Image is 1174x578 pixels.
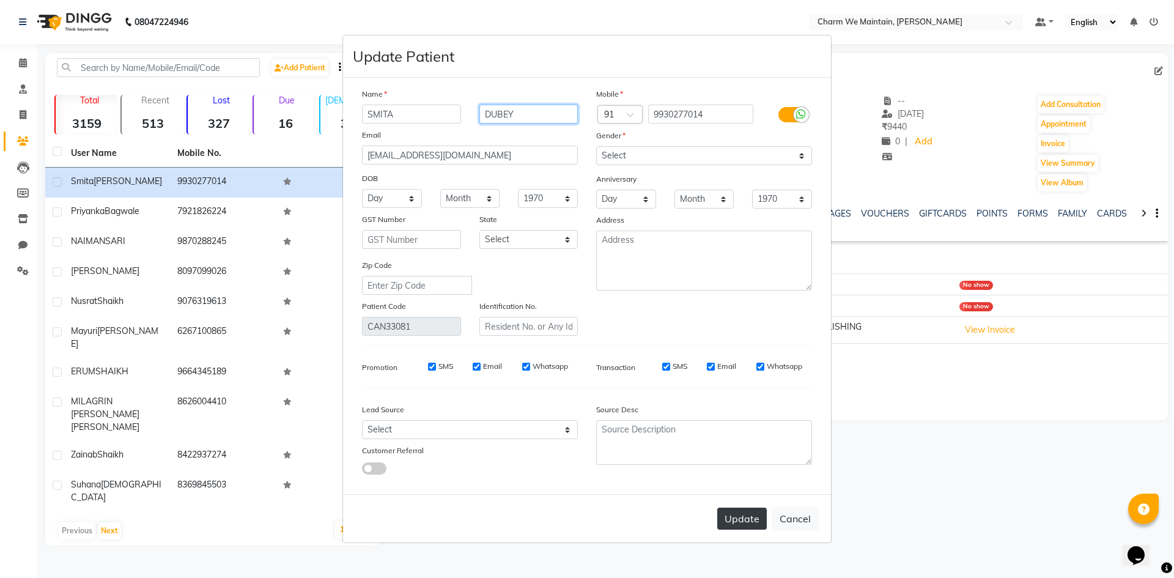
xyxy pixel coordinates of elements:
[596,89,623,100] label: Mobile
[362,301,406,312] label: Patient Code
[362,276,472,295] input: Enter Zip Code
[362,230,461,249] input: GST Number
[362,146,578,165] input: Email
[596,130,626,141] label: Gender
[767,361,802,372] label: Whatsapp
[648,105,754,124] input: Mobile
[1123,529,1162,566] iframe: chat widget
[772,507,819,530] button: Cancel
[362,317,461,336] input: Patient Code
[479,214,497,225] label: State
[362,105,461,124] input: First Name
[717,508,767,530] button: Update
[533,361,568,372] label: Whatsapp
[362,362,397,373] label: Promotion
[596,404,638,415] label: Source Desc
[362,214,405,225] label: GST Number
[596,215,624,226] label: Address
[362,173,378,184] label: DOB
[362,89,387,100] label: Name
[479,317,578,336] input: Resident No. or Any Id
[483,361,502,372] label: Email
[596,362,635,373] label: Transaction
[362,130,381,141] label: Email
[353,45,454,67] h4: Update Patient
[596,174,637,185] label: Anniversary
[673,361,687,372] label: SMS
[362,404,404,415] label: Lead Source
[438,361,453,372] label: SMS
[362,445,424,456] label: Customer Referral
[479,301,537,312] label: Identification No.
[362,260,392,271] label: Zip Code
[479,105,578,124] input: Last Name
[717,361,736,372] label: Email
